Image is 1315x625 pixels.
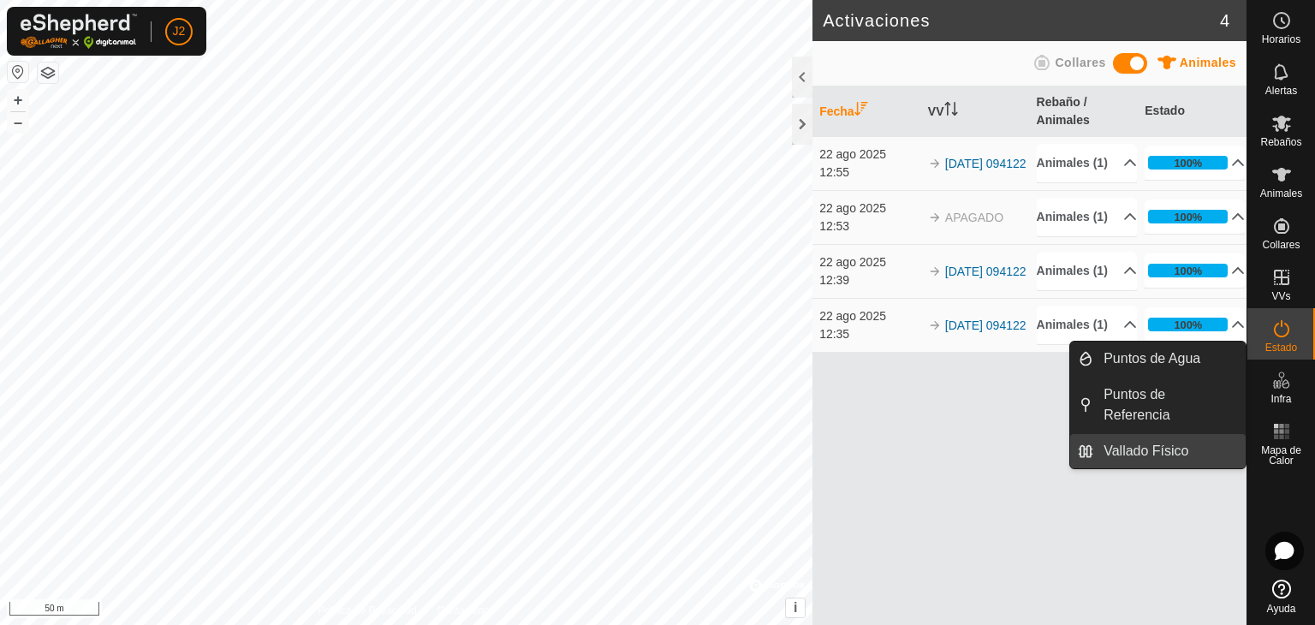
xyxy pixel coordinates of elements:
button: + [8,90,28,110]
span: Ayuda [1267,604,1296,614]
div: 100% [1148,210,1228,223]
img: arrow [928,157,942,170]
th: Fecha [812,86,921,137]
span: 4 [1220,8,1229,33]
img: arrow [928,211,942,224]
div: 100% [1174,317,1202,333]
a: Puntos de Agua [1093,342,1246,376]
a: Ayuda [1247,573,1315,621]
div: 12:55 [819,164,919,182]
p-accordion-header: 100% [1145,307,1245,342]
span: Collares [1055,56,1105,69]
div: 22 ago 2025 [819,253,919,271]
span: Infra [1270,394,1291,404]
a: Política de Privacidad [318,603,416,618]
button: – [8,112,28,133]
div: 100% [1148,264,1228,277]
h2: Activaciones [823,10,1220,31]
span: APAGADO [945,211,1003,224]
div: 22 ago 2025 [819,307,919,325]
div: 100% [1174,155,1202,171]
th: Rebaño / Animales [1030,86,1139,137]
span: Animales [1260,188,1302,199]
p-accordion-header: Animales (1) [1037,144,1137,182]
span: Estado [1265,342,1297,353]
p-accordion-header: 100% [1145,146,1245,180]
span: Puntos de Referencia [1104,384,1235,426]
p-accordion-header: Animales (1) [1037,198,1137,236]
img: arrow [928,318,942,332]
a: [DATE] 094122 [945,265,1026,278]
span: Collares [1262,240,1300,250]
span: Rebaños [1260,137,1301,147]
div: 12:35 [819,325,919,343]
li: Puntos de Referencia [1070,378,1246,432]
span: i [794,600,797,615]
button: Restablecer Mapa [8,62,28,82]
div: 12:39 [819,271,919,289]
a: Puntos de Referencia [1093,378,1246,432]
p-accordion-header: Animales (1) [1037,306,1137,344]
span: Animales [1180,56,1236,69]
div: 22 ago 2025 [819,146,919,164]
div: 12:53 [819,217,919,235]
div: 100% [1148,156,1228,170]
span: Horarios [1262,34,1300,45]
a: Contáctenos [437,603,495,618]
li: Vallado Físico [1070,434,1246,468]
p-accordion-header: Animales (1) [1037,252,1137,290]
span: J2 [173,22,186,40]
span: Mapa de Calor [1252,445,1311,466]
div: 100% [1148,318,1228,331]
th: Estado [1138,86,1247,137]
span: Puntos de Agua [1104,348,1200,369]
p-sorticon: Activar para ordenar [944,104,958,118]
button: Capas del Mapa [38,62,58,83]
p-sorticon: Activar para ordenar [854,104,868,118]
p-accordion-header: 100% [1145,253,1245,288]
p-accordion-header: 100% [1145,199,1245,234]
a: [DATE] 094122 [945,318,1026,332]
div: 100% [1174,263,1202,279]
th: VV [921,86,1030,137]
div: 100% [1174,209,1202,225]
a: [DATE] 094122 [945,157,1026,170]
span: Vallado Físico [1104,441,1188,461]
span: VVs [1271,291,1290,301]
a: Vallado Físico [1093,434,1246,468]
img: arrow [928,265,942,278]
li: Puntos de Agua [1070,342,1246,376]
div: 22 ago 2025 [819,199,919,217]
button: i [786,598,805,617]
span: Alertas [1265,86,1297,96]
img: Logo Gallagher [21,14,137,49]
